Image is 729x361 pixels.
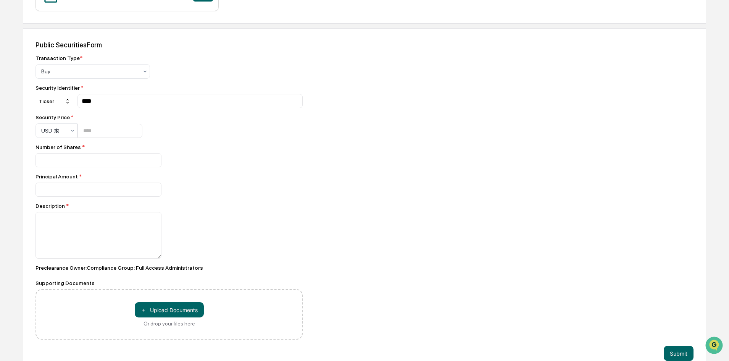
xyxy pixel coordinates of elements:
span: Preclearance [15,96,49,104]
a: 🔎Data Lookup [5,108,51,121]
a: Powered byPylon [54,129,92,135]
div: Principal Amount [35,173,303,180]
div: Description [35,203,303,209]
img: 1746055101610-c473b297-6a78-478c-a979-82029cc54cd1 [8,58,21,72]
p: How can we help? [8,16,139,28]
div: 🖐️ [8,97,14,103]
div: Public Securities Form [35,41,694,49]
a: 🗄️Attestations [52,93,98,107]
a: 🖐️Preclearance [5,93,52,107]
div: Start new chat [26,58,125,66]
span: Pylon [76,130,92,135]
button: Submit [664,346,694,361]
div: 🔎 [8,112,14,118]
div: Supporting Documents [35,280,303,286]
div: Preclearance Owner : Compliance Group: Full Access Administrators [35,265,303,271]
button: Start new chat [130,61,139,70]
span: Attestations [63,96,95,104]
span: Data Lookup [15,111,48,118]
button: Or drop your files here [135,302,204,317]
div: Number of Shares [35,144,303,150]
div: Or drop your files here [144,321,195,327]
span: ＋ [141,306,146,314]
div: Security Identifier [35,85,303,91]
div: 🗄️ [55,97,61,103]
iframe: Open customer support [705,336,725,356]
div: Transaction Type [35,55,82,61]
div: Ticker [35,95,74,107]
div: Security Price [35,114,142,120]
div: We're available if you need us! [26,66,97,72]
